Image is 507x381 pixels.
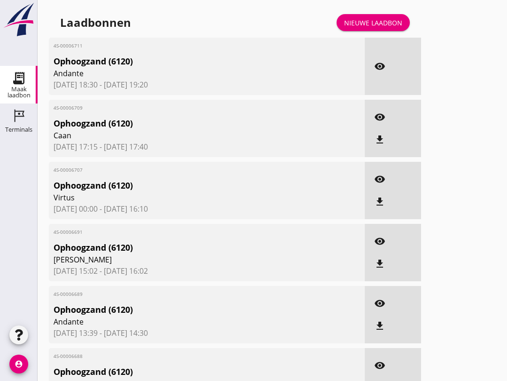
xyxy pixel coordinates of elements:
[54,117,309,130] span: Ophoogzand (6120)
[337,14,410,31] a: Nieuwe laadbon
[54,203,360,214] span: [DATE] 00:00 - [DATE] 16:10
[374,298,385,309] i: visibility
[344,18,402,28] div: Nieuwe laadbon
[374,320,385,332] i: file_download
[54,229,309,236] span: 4S-00006691
[5,127,32,133] div: Terminals
[54,68,309,79] span: Andante
[374,174,385,185] i: visibility
[54,327,360,339] span: [DATE] 13:39 - [DATE] 14:30
[374,196,385,207] i: file_download
[374,111,385,123] i: visibility
[54,179,309,192] span: Ophoogzand (6120)
[54,141,360,152] span: [DATE] 17:15 - [DATE] 17:40
[374,61,385,72] i: visibility
[54,291,309,298] span: 4S-00006689
[54,130,309,141] span: Caan
[54,167,309,174] span: 4S-00006707
[54,79,360,90] span: [DATE] 18:30 - [DATE] 19:20
[54,365,309,378] span: Ophoogzand (6120)
[2,2,36,37] img: logo-small.a267ee39.svg
[54,265,360,277] span: [DATE] 15:02 - [DATE] 16:02
[374,360,385,371] i: visibility
[374,236,385,247] i: visibility
[54,104,309,111] span: 4S-00006709
[54,316,309,327] span: Andante
[54,303,309,316] span: Ophoogzand (6120)
[54,42,309,49] span: 4S-00006711
[54,353,309,360] span: 4S-00006688
[54,55,309,68] span: Ophoogzand (6120)
[54,241,309,254] span: Ophoogzand (6120)
[374,258,385,270] i: file_download
[374,134,385,145] i: file_download
[60,15,131,30] div: Laadbonnen
[54,192,309,203] span: Virtus
[54,254,309,265] span: [PERSON_NAME]
[9,355,28,373] i: account_circle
